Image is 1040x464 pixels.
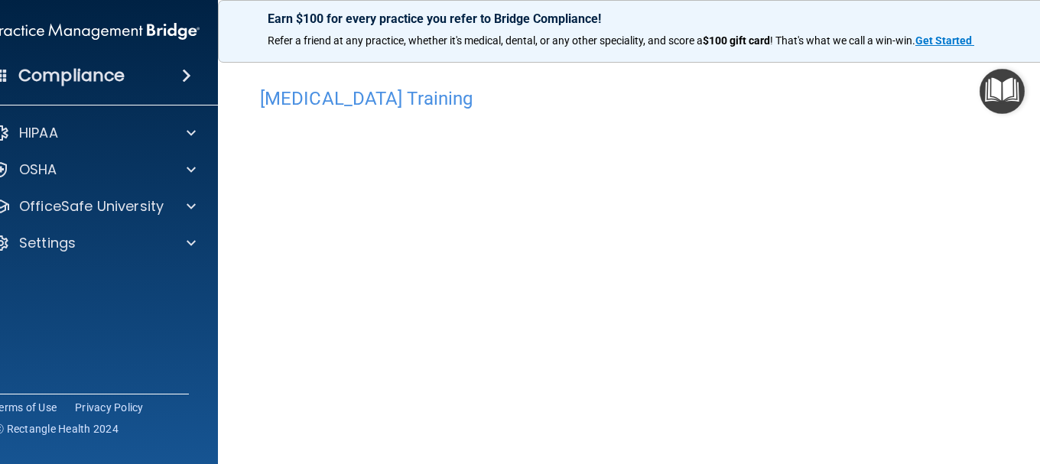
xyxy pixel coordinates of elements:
button: Open Resource Center [980,69,1025,114]
a: Privacy Policy [75,400,144,415]
h4: [MEDICAL_DATA] Training [260,89,1025,109]
span: ! That's what we call a win-win. [770,34,915,47]
p: OfficeSafe University [19,197,164,216]
span: Refer a friend at any practice, whether it's medical, dental, or any other speciality, and score a [268,34,703,47]
p: OSHA [19,161,57,179]
p: Settings [19,234,76,252]
h4: Compliance [18,65,125,86]
p: HIPAA [19,124,58,142]
strong: $100 gift card [703,34,770,47]
strong: Get Started [915,34,972,47]
p: Earn $100 for every practice you refer to Bridge Compliance! [268,11,1017,26]
a: Get Started [915,34,974,47]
